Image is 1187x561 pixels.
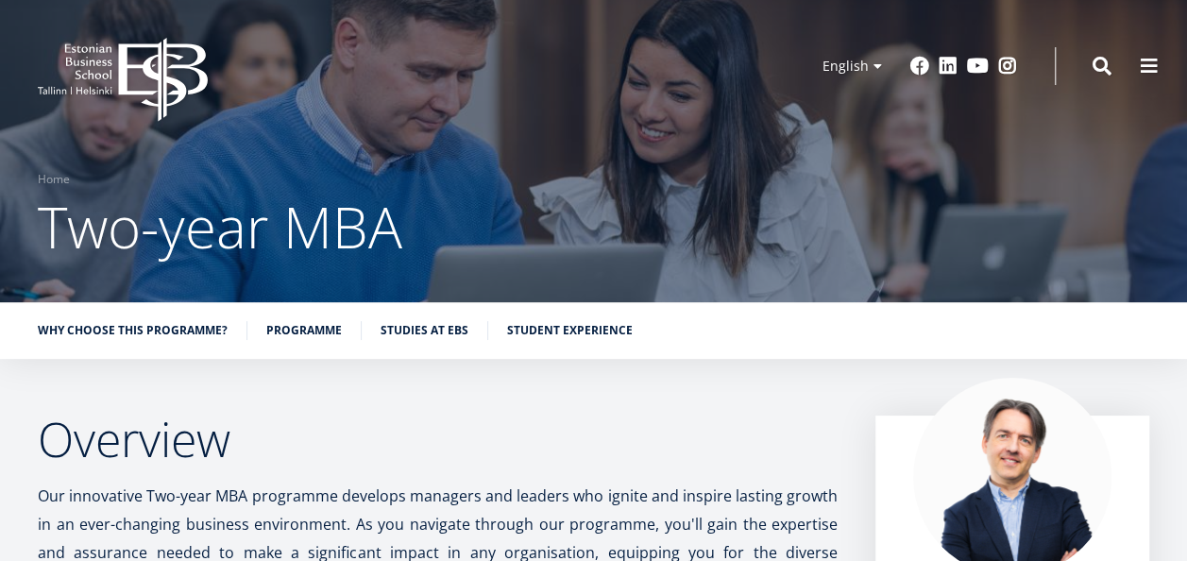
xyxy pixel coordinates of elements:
[967,57,989,76] a: Youtube
[910,57,929,76] a: Facebook
[507,321,633,340] a: Student experience
[266,321,342,340] a: Programme
[22,287,103,304] span: Two-year MBA
[449,1,509,18] span: Last Name
[5,263,17,276] input: One-year MBA (in Estonian)
[5,313,17,325] input: Technology Innovation MBA
[38,188,402,265] span: Two-year MBA
[38,170,70,189] a: Home
[998,57,1017,76] a: Instagram
[22,263,176,280] span: One-year MBA (in Estonian)
[939,57,958,76] a: Linkedin
[5,288,17,300] input: Two-year MBA
[22,312,181,329] span: Technology Innovation MBA
[38,416,838,463] h2: Overview
[38,321,228,340] a: Why choose this programme?
[381,321,468,340] a: Studies at EBS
